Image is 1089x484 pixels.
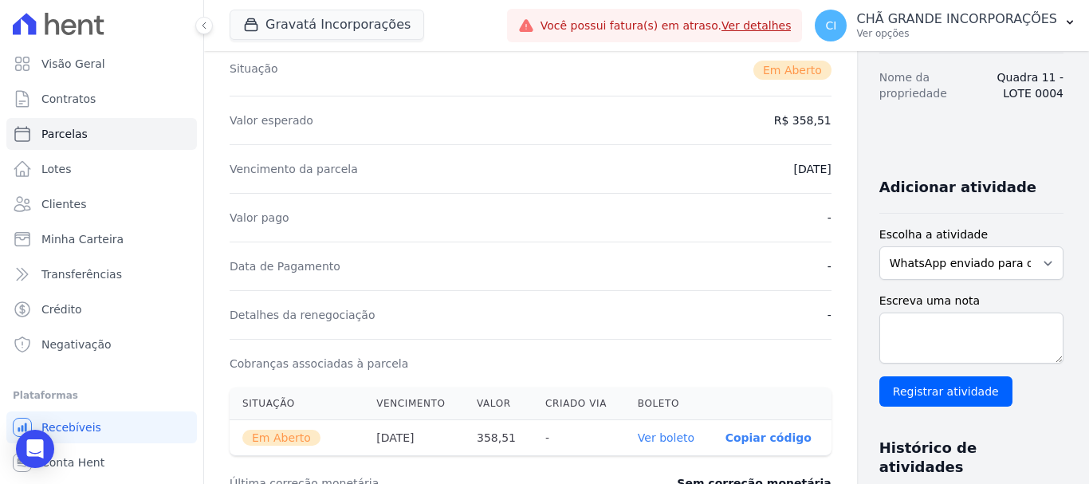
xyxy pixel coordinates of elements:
span: Crédito [41,301,82,317]
th: Boleto [625,388,713,420]
span: CI [826,20,837,31]
label: Escolha a atividade [879,226,1063,243]
span: Em Aberto [753,61,831,80]
p: CHÃ GRANDE INCORPORAÇÕES [856,11,1057,27]
div: Plataformas [13,386,191,405]
dd: [DATE] [793,161,831,177]
a: Contratos [6,83,197,115]
th: Valor [464,388,533,420]
a: Visão Geral [6,48,197,80]
th: - [533,420,625,456]
a: Transferências [6,258,197,290]
a: Crédito [6,293,197,325]
dt: Situação [230,61,278,80]
a: Ver detalhes [721,19,792,32]
dd: - [828,258,831,274]
span: Conta Hent [41,454,104,470]
a: Clientes [6,188,197,220]
span: Transferências [41,266,122,282]
dd: - [828,210,831,226]
th: Situação [230,388,364,420]
th: Vencimento [364,388,464,420]
span: Negativação [41,336,112,352]
a: Minha Carteira [6,223,197,255]
dt: Valor esperado [230,112,313,128]
dt: Detalhes da renegociação [230,307,375,323]
th: 358,51 [464,420,533,456]
dd: R$ 358,51 [774,112,831,128]
h3: Adicionar atividade [879,178,1036,197]
button: CI CHÃ GRANDE INCORPORAÇÕES Ver opções [802,3,1089,48]
a: Conta Hent [6,447,197,478]
span: Em Aberto [242,430,320,446]
dt: Nome da propriedade [879,69,962,101]
span: Você possui fatura(s) em atraso. [541,18,792,34]
span: Visão Geral [41,56,105,72]
dt: Cobranças associadas à parcela [230,356,408,372]
dd: - [828,307,831,323]
label: Escreva uma nota [879,293,1063,309]
a: Negativação [6,329,197,360]
input: Registrar atividade [879,376,1012,407]
dd: Quadra 11 - LOTE 0004 [975,69,1063,101]
span: Clientes [41,196,86,212]
span: Contratos [41,91,96,107]
h3: Histórico de atividades [879,439,1051,477]
button: Copiar código [725,431,812,444]
a: Ver boleto [638,431,694,444]
dt: Valor pago [230,210,289,226]
button: Gravatá Incorporações [230,10,424,40]
span: Recebíveis [41,419,101,435]
a: Lotes [6,153,197,185]
th: Criado via [533,388,625,420]
span: Lotes [41,161,72,177]
dt: Vencimento da parcela [230,161,358,177]
span: Parcelas [41,126,88,142]
p: Ver opções [856,27,1057,40]
dt: Data de Pagamento [230,258,340,274]
a: Parcelas [6,118,197,150]
a: Recebíveis [6,411,197,443]
span: Minha Carteira [41,231,124,247]
div: Open Intercom Messenger [16,430,54,468]
th: [DATE] [364,420,464,456]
